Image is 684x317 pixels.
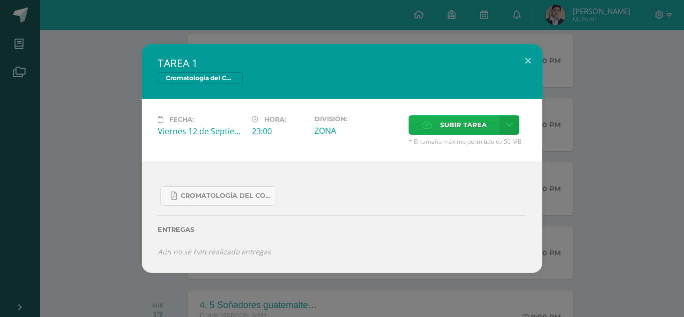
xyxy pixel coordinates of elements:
span: Hora: [264,116,286,123]
span: Fecha: [169,116,194,123]
span: * El tamaño máximo permitido es 50 MB [409,137,526,146]
span: Subir tarea [440,116,487,134]
span: Cromatología del color.docx.pdf [181,192,271,200]
div: Viernes 12 de Septiembre [158,126,244,137]
i: Aún no se han realizado entregas [158,247,271,256]
div: 23:00 [252,126,306,137]
a: Cromatología del color.docx.pdf [160,186,276,206]
span: Cromatología del Color [158,72,243,84]
label: División: [314,115,401,123]
button: Close (Esc) [514,44,542,78]
h2: TAREA 1 [158,56,526,70]
label: Entregas [158,226,526,233]
div: ZONA [314,125,401,136]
